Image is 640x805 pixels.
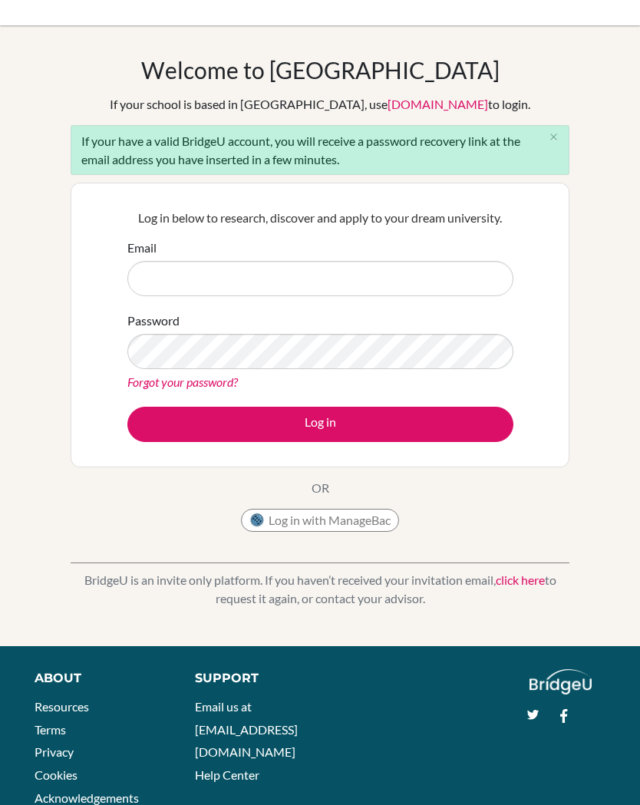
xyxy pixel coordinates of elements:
[496,572,545,587] a: click here
[127,407,513,442] button: Log in
[71,125,569,175] div: If your have a valid BridgeU account, you will receive a password recovery link at the email addr...
[529,669,592,694] img: logo_white@2x-f4f0deed5e89b7ecb1c2cc34c3e3d731f90f0f143d5ea2071677605dd97b5244.png
[71,571,569,608] p: BridgeU is an invite only platform. If you haven’t received your invitation email, to request it ...
[388,97,488,111] a: [DOMAIN_NAME]
[35,669,160,688] div: About
[195,767,259,782] a: Help Center
[548,131,559,143] i: close
[195,699,298,759] a: Email us at [EMAIL_ADDRESS][DOMAIN_NAME]
[241,509,399,532] button: Log in with ManageBac
[538,126,569,149] button: Close
[35,790,139,805] a: Acknowledgements
[127,239,157,257] label: Email
[35,722,66,737] a: Terms
[127,374,238,389] a: Forgot your password?
[35,744,74,759] a: Privacy
[35,699,89,714] a: Resources
[195,669,307,688] div: Support
[35,767,78,782] a: Cookies
[127,312,180,330] label: Password
[141,56,500,84] h1: Welcome to [GEOGRAPHIC_DATA]
[110,95,530,114] div: If your school is based in [GEOGRAPHIC_DATA], use to login.
[312,479,329,497] p: OR
[127,209,513,227] p: Log in below to research, discover and apply to your dream university.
